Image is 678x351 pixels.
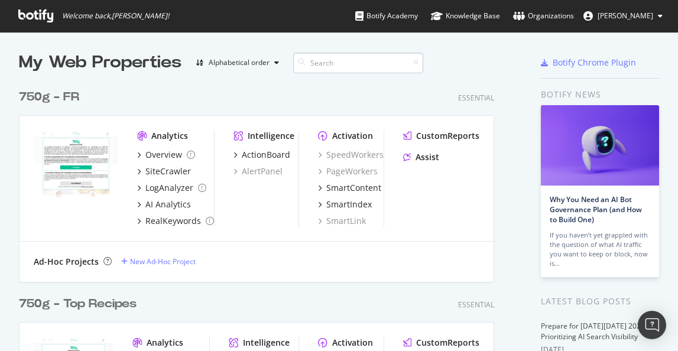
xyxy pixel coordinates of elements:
a: SmartContent [318,182,381,194]
div: 750g - Top Recipes [19,295,137,313]
div: Essential [458,300,494,310]
div: Activation [332,337,373,349]
button: [PERSON_NAME] [574,6,672,25]
div: If you haven’t yet grappled with the question of what AI traffic you want to keep or block, now is… [550,230,650,268]
button: Alphabetical order [191,53,284,72]
a: CustomReports [403,337,479,349]
div: ActionBoard [242,149,290,161]
img: Why You Need an AI Bot Governance Plan (and How to Build One) [541,105,659,186]
div: My Web Properties [19,51,181,74]
a: PageWorkers [318,165,378,177]
div: RealKeywords [145,215,201,227]
div: Knowledge Base [431,10,500,22]
div: Open Intercom Messenger [638,311,666,339]
div: Organizations [513,10,574,22]
div: Assist [416,151,439,163]
div: SmartContent [326,182,381,194]
a: SpeedWorkers [318,149,384,161]
a: SmartIndex [318,199,372,210]
div: Ad-Hoc Projects [34,256,99,268]
div: SiteCrawler [145,165,191,177]
a: Overview [137,149,195,161]
div: Activation [332,130,373,142]
div: Analytics [151,130,188,142]
div: Analytics [147,337,183,349]
a: 750g - FR [19,89,84,106]
span: Welcome back, [PERSON_NAME] ! [62,11,169,21]
div: Intelligence [243,337,290,349]
div: Botify Chrome Plugin [553,57,636,69]
a: LogAnalyzer [137,182,206,194]
a: CustomReports [403,130,479,142]
div: Botify news [541,88,659,101]
a: Prepare for [DATE][DATE] 2025 by Prioritizing AI Search Visibility [541,321,654,342]
input: Search [293,53,423,73]
a: Why You Need an AI Bot Governance Plan (and How to Build One) [550,194,642,225]
div: Overview [145,149,182,161]
a: Botify Chrome Plugin [541,57,636,69]
a: RealKeywords [137,215,214,227]
a: SmartLink [318,215,366,227]
a: Assist [403,151,439,163]
div: CustomReports [416,337,479,349]
div: Alphabetical order [209,59,270,66]
a: SiteCrawler [137,165,191,177]
span: Alexandre CRUZ [598,11,653,21]
a: AlertPanel [233,165,283,177]
div: New Ad-Hoc Project [130,256,196,266]
img: www.750g.com [34,130,118,197]
div: SmartIndex [326,199,372,210]
div: 750g - FR [19,89,79,106]
div: CustomReports [416,130,479,142]
div: LogAnalyzer [145,182,193,194]
a: AI Analytics [137,199,191,210]
a: New Ad-Hoc Project [121,256,196,266]
div: Intelligence [248,130,294,142]
a: ActionBoard [233,149,290,161]
div: Essential [458,93,494,103]
div: Botify Academy [355,10,418,22]
a: 750g - Top Recipes [19,295,141,313]
div: Latest Blog Posts [541,295,659,308]
div: AI Analytics [145,199,191,210]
